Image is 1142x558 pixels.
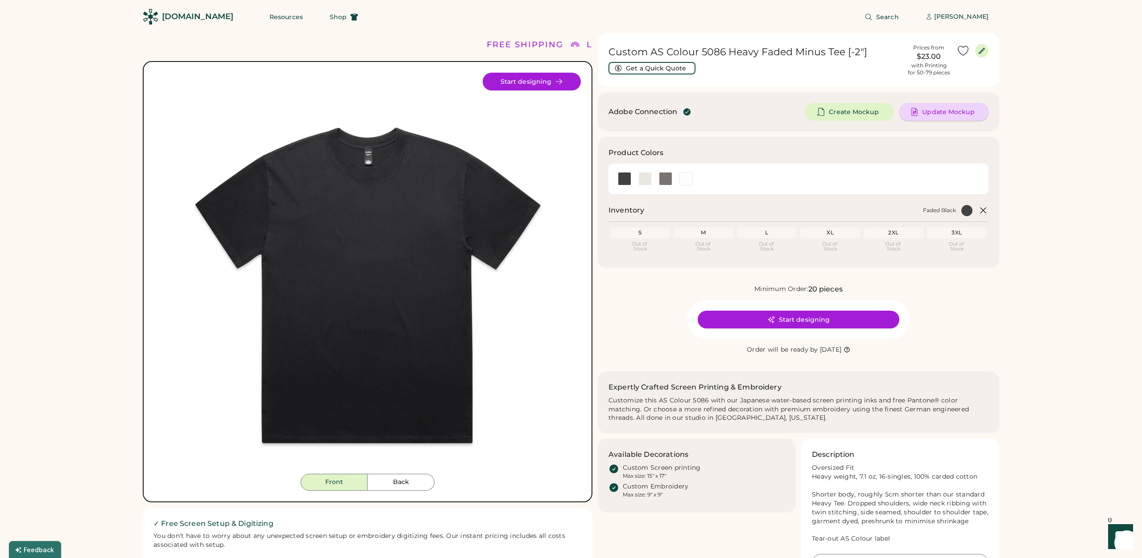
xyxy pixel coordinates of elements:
[319,8,369,26] button: Shop
[1100,518,1138,556] iframe: Front Chat
[923,207,956,214] div: Faded Black
[162,11,233,22] div: [DOMAIN_NAME]
[153,518,582,529] h2: ✓ Free Screen Setup & Digitizing
[805,103,894,121] button: Create Mockup
[608,107,677,117] div: Adobe Connection
[623,482,688,491] div: Custom Embroidery
[829,109,878,115] span: Create Mockup
[820,345,842,354] div: [DATE]
[934,12,989,21] div: [PERSON_NAME]
[802,242,858,251] div: Out of Stock
[608,62,695,74] button: Get a Quick Quote
[675,229,732,236] div: M
[608,382,782,393] h2: Expertly Crafted Screen Printing & Embroidery
[747,345,818,354] div: Order will be ready by
[167,73,568,474] div: 5086 Style Image
[739,229,795,236] div: L
[608,205,644,216] h2: Inventory
[587,39,677,51] div: LOWER 48 STATES
[865,229,922,236] div: 2XL
[906,51,951,62] div: $23.00
[368,474,434,491] button: Back
[487,39,563,51] div: FREE SHIPPING
[330,14,347,20] span: Shop
[812,464,989,543] div: Oversized Fit Heavy weight, 7.1 oz, 16-singles, 100% carded cotton Shorter body, roughly 5cm shor...
[876,14,899,20] span: Search
[698,311,899,328] button: Start designing
[754,285,808,294] div: Minimum Order:
[623,491,662,498] div: Max size: 9" x 9"
[802,229,858,236] div: XL
[153,532,582,550] div: You don't have to worry about any unexpected screen setup or embroidery digitizing fees. Our inst...
[301,474,368,491] button: Front
[623,464,701,472] div: Custom Screen printing
[167,73,568,474] img: 5086 - Faded Black Front Image
[739,242,795,251] div: Out of Stock
[812,449,855,460] h3: Description
[908,62,950,76] div: with Printing for 50-79 pieces
[922,109,974,115] span: Update Mockup
[608,396,989,423] div: Customize this AS Colour 5086 with our Japanese water-based screen printing inks and free Pantone...
[612,229,668,236] div: S
[854,8,910,26] button: Search
[608,449,688,460] h3: Available Decorations
[929,229,985,236] div: 3XL
[612,242,668,251] div: Out of Stock
[623,472,666,480] div: Max size: 15" x 17"
[483,73,581,90] button: Start designing
[143,9,158,25] img: Rendered Logo - Screens
[675,242,732,251] div: Out of Stock
[913,44,944,51] div: Prices from
[899,103,989,121] button: Update Mockup
[808,284,843,295] div: 20 pieces
[259,8,314,26] button: Resources
[865,242,922,251] div: Out of Stock
[929,242,985,251] div: Out of Stock
[608,46,901,58] h1: Custom AS Colour 5086 Heavy Faded Minus Tee [-2"]
[608,148,663,158] h3: Product Colors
